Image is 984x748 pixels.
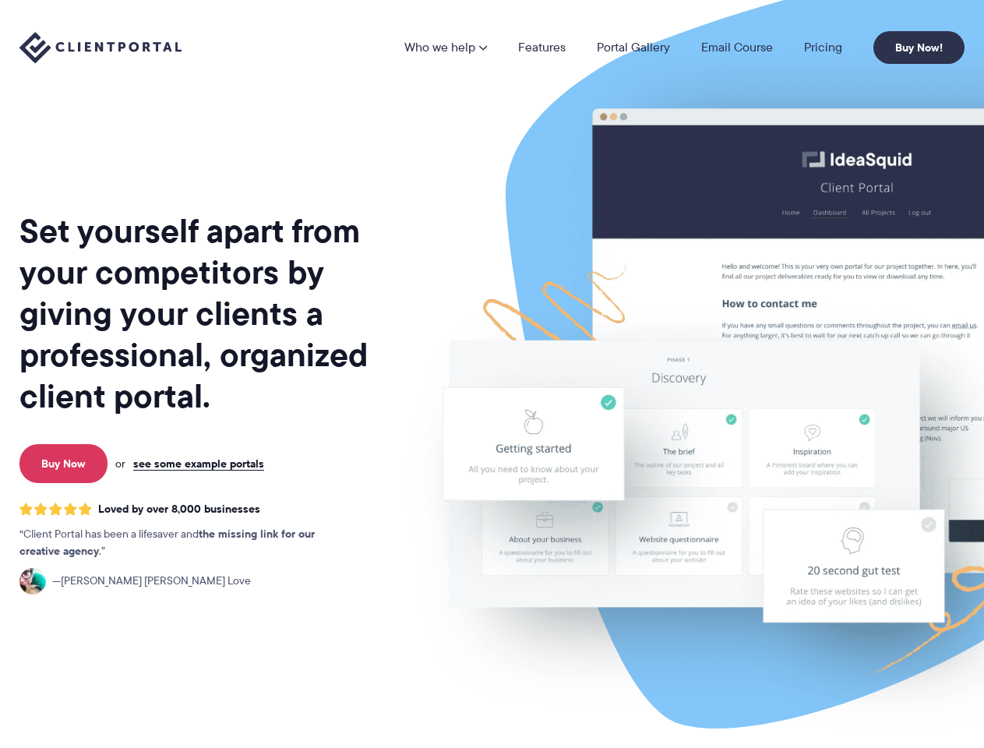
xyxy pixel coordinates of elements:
[19,525,315,559] strong: the missing link for our creative agency
[19,210,397,417] h1: Set yourself apart from your competitors by giving your clients a professional, organized client ...
[52,573,251,590] span: [PERSON_NAME] [PERSON_NAME] Love
[597,41,670,54] a: Portal Gallery
[19,444,108,483] a: Buy Now
[701,41,773,54] a: Email Course
[98,503,260,516] span: Loved by over 8,000 businesses
[133,457,264,471] a: see some example portals
[873,31,965,64] a: Buy Now!
[518,41,566,54] a: Features
[115,457,125,471] span: or
[19,526,347,560] p: Client Portal has been a lifesaver and .
[804,41,842,54] a: Pricing
[404,41,487,54] a: Who we help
